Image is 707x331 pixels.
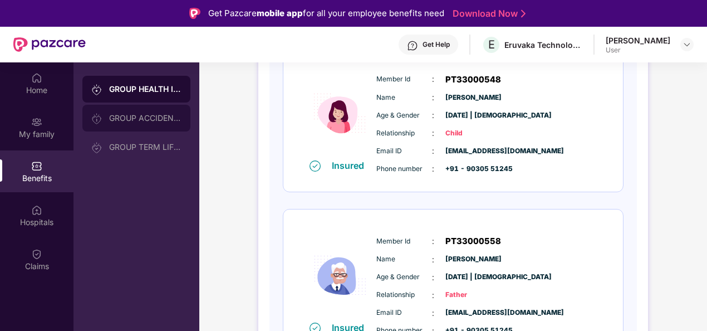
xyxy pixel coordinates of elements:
span: : [432,235,434,247]
span: Relationship [376,290,432,300]
span: : [432,91,434,104]
img: svg+xml;base64,PHN2ZyB4bWxucz0iaHR0cDovL3d3dy53My5vcmcvMjAwMC9zdmciIHdpZHRoPSIxNiIgaGVpZ2h0PSIxNi... [310,160,321,172]
img: svg+xml;base64,PHN2ZyBpZD0iQ2xhaW0iIHhtbG5zPSJodHRwOi8vd3d3LnczLm9yZy8yMDAwL3N2ZyIgd2lkdGg9IjIwIi... [31,249,42,260]
span: PT33000548 [445,73,501,86]
div: GROUP ACCIDENTAL INSURANCE [109,114,181,123]
img: svg+xml;base64,PHN2ZyB3aWR0aD0iMjAiIGhlaWdodD0iMjAiIHZpZXdCb3g9IjAgMCAyMCAyMCIgZmlsbD0ibm9uZSIgeG... [31,116,42,128]
span: : [432,73,434,85]
img: svg+xml;base64,PHN2ZyBpZD0iSG9tZSIgeG1sbnM9Imh0dHA6Ly93d3cudzMub3JnLzIwMDAvc3ZnIiB3aWR0aD0iMjAiIG... [31,72,42,84]
span: Relationship [376,128,432,139]
img: svg+xml;base64,PHN2ZyB3aWR0aD0iMjAiIGhlaWdodD0iMjAiIHZpZXdCb3g9IjAgMCAyMCAyMCIgZmlsbD0ibm9uZSIgeG... [91,113,102,124]
span: : [432,145,434,157]
img: svg+xml;base64,PHN2ZyB3aWR0aD0iMjAiIGhlaWdodD0iMjAiIHZpZXdCb3g9IjAgMCAyMCAyMCIgZmlsbD0ibm9uZSIgeG... [91,142,102,153]
img: svg+xml;base64,PHN2ZyBpZD0iQmVuZWZpdHMiIHhtbG5zPSJodHRwOi8vd3d3LnczLm9yZy8yMDAwL3N2ZyIgd2lkdGg9Ij... [31,160,42,172]
img: Stroke [521,8,526,20]
div: GROUP TERM LIFE INSURANCE [109,143,181,152]
span: Member Id [376,74,432,85]
span: [PERSON_NAME] [445,254,501,265]
div: Eruvaka Technologies Private Limited [504,40,582,50]
div: GROUP HEALTH INSURANCE [109,84,181,95]
span: E [488,38,495,51]
span: [EMAIL_ADDRESS][DOMAIN_NAME] [445,146,501,157]
span: Phone number [376,164,432,174]
span: +91 - 90305 51245 [445,164,501,174]
span: : [432,307,434,319]
span: [PERSON_NAME] [445,93,501,103]
div: Get Help [423,40,450,49]
span: Email ID [376,308,432,318]
span: Name [376,93,432,103]
img: svg+xml;base64,PHN2ZyBpZD0iSG9zcGl0YWxzIiB4bWxucz0iaHR0cDovL3d3dy53My5vcmcvMjAwMC9zdmciIHdpZHRoPS... [31,205,42,216]
span: Father [445,290,501,300]
span: Child [445,128,501,139]
span: : [432,254,434,266]
span: : [432,127,434,139]
span: PT33000558 [445,235,501,248]
div: Insured [332,160,371,171]
strong: mobile app [257,8,303,18]
div: Get Pazcare for all your employee benefits need [208,7,444,20]
img: New Pazcare Logo [13,37,86,52]
img: Logo [189,8,200,19]
span: : [432,163,434,175]
img: icon [307,67,374,159]
span: : [432,109,434,121]
span: : [432,271,434,284]
span: [EMAIL_ADDRESS][DOMAIN_NAME] [445,308,501,318]
div: [PERSON_NAME] [606,35,670,46]
span: [DATE] | [DEMOGRAPHIC_DATA] [445,272,501,283]
img: svg+xml;base64,PHN2ZyBpZD0iRHJvcGRvd24tMzJ4MzIiIHhtbG5zPSJodHRwOi8vd3d3LnczLm9yZy8yMDAwL3N2ZyIgd2... [683,40,691,49]
img: svg+xml;base64,PHN2ZyB3aWR0aD0iMjAiIGhlaWdodD0iMjAiIHZpZXdCb3g9IjAgMCAyMCAyMCIgZmlsbD0ibm9uZSIgeG... [91,84,102,95]
span: Member Id [376,236,432,247]
img: svg+xml;base64,PHN2ZyBpZD0iSGVscC0zMngzMiIgeG1sbnM9Imh0dHA6Ly93d3cudzMub3JnLzIwMDAvc3ZnIiB3aWR0aD... [407,40,418,51]
span: Age & Gender [376,272,432,283]
span: Name [376,254,432,265]
div: User [606,46,670,55]
a: Download Now [453,8,522,20]
span: [DATE] | [DEMOGRAPHIC_DATA] [445,110,501,121]
span: Age & Gender [376,110,432,121]
span: Email ID [376,146,432,157]
img: icon [307,230,374,322]
span: : [432,289,434,301]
